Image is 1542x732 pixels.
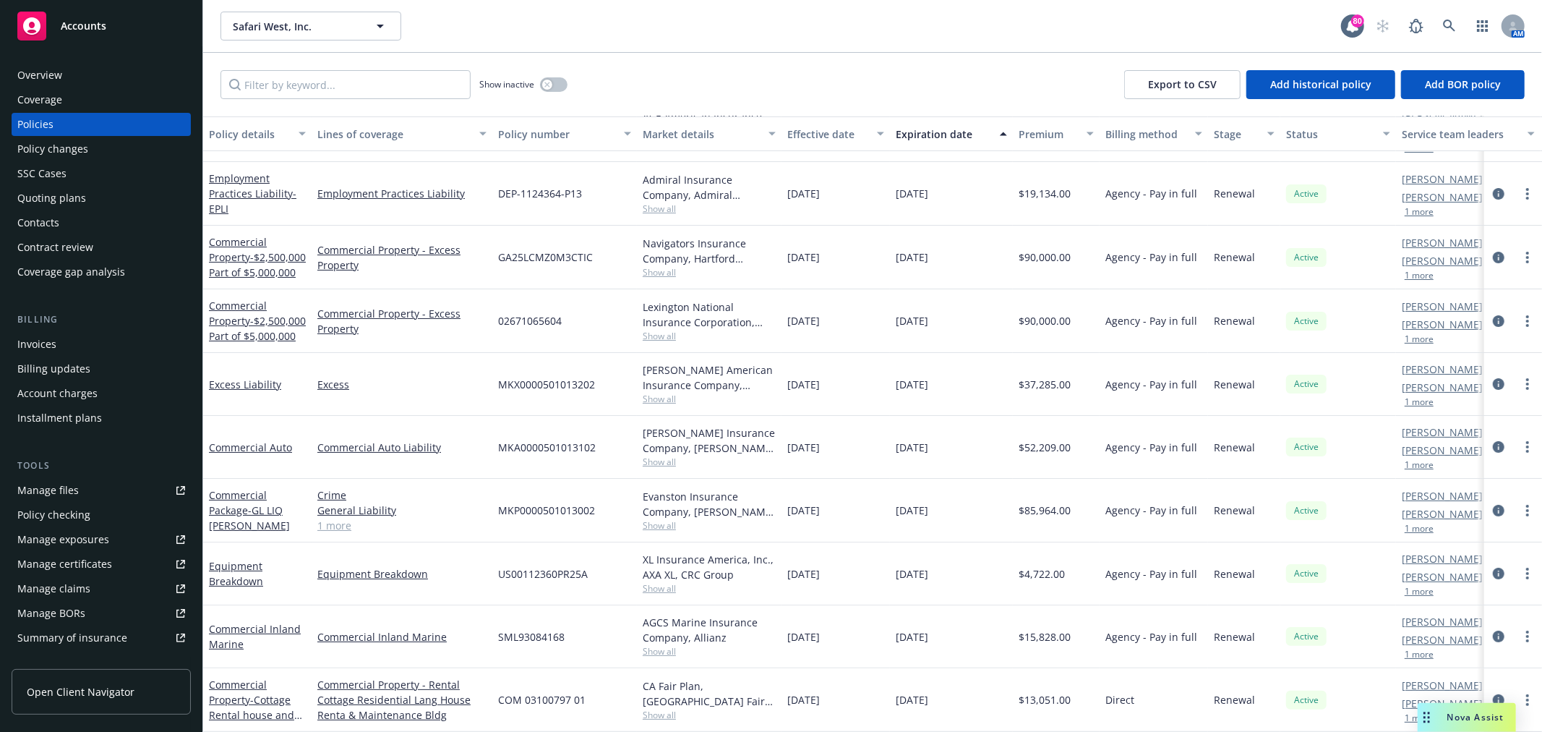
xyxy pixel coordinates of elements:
[643,203,776,215] span: Show all
[1214,377,1255,392] span: Renewal
[1402,171,1483,187] a: [PERSON_NAME]
[643,456,776,468] span: Show all
[12,88,191,111] a: Coverage
[1405,208,1434,216] button: 1 more
[787,377,820,392] span: [DATE]
[896,186,928,201] span: [DATE]
[12,479,191,502] a: Manage files
[1435,12,1464,41] a: Search
[1019,440,1071,455] span: $52,209.00
[1292,315,1321,328] span: Active
[896,503,928,518] span: [DATE]
[1019,313,1071,328] span: $90,000.00
[1490,375,1507,393] a: circleInformation
[209,127,290,142] div: Policy details
[1105,377,1197,392] span: Agency - Pay in full
[17,382,98,405] div: Account charges
[781,116,890,151] button: Effective date
[220,12,401,41] button: Safari West, Inc.
[1019,377,1071,392] span: $37,285.00
[203,116,312,151] button: Policy details
[1447,711,1504,723] span: Nova Assist
[643,552,776,582] div: XL Insurance America, Inc., AXA XL, CRC Group
[896,440,928,455] span: [DATE]
[1019,692,1071,707] span: $13,051.00
[896,250,928,265] span: [DATE]
[1402,12,1431,41] a: Report a Bug
[317,440,487,455] a: Commercial Auto Liability
[233,19,358,34] span: Safari West, Inc.
[317,242,487,273] a: Commercial Property - Excess Property
[1402,632,1483,647] a: [PERSON_NAME]
[12,64,191,87] a: Overview
[1105,503,1197,518] span: Agency - Pay in full
[1402,551,1483,566] a: [PERSON_NAME]
[1292,567,1321,580] span: Active
[317,629,487,644] a: Commercial Inland Marine
[1519,249,1536,266] a: more
[498,377,595,392] span: MKX0000501013202
[17,577,90,600] div: Manage claims
[1468,12,1497,41] a: Switch app
[1405,144,1434,153] button: 1 more
[1519,185,1536,203] a: more
[1405,398,1434,407] button: 1 more
[1490,438,1507,456] a: circleInformation
[643,362,776,393] div: [PERSON_NAME] American Insurance Company, [PERSON_NAME] Insurance, K&K Insurance Group, Inc.
[1402,696,1483,711] a: [PERSON_NAME]
[1019,250,1071,265] span: $90,000.00
[317,677,487,723] a: Commercial Property - Rental Cottage Residential Lang House Renta & Maintenance Bldg
[17,357,90,380] div: Billing updates
[643,172,776,203] div: Admiral Insurance Company, Admiral Insurance Group ([PERSON_NAME] Corporation), CRC Group
[1402,190,1483,205] a: [PERSON_NAME]
[643,127,760,142] div: Market details
[1405,461,1434,469] button: 1 more
[12,626,191,650] a: Summary of insurance
[1402,488,1483,503] a: [PERSON_NAME]
[498,127,615,142] div: Policy number
[643,266,776,278] span: Show all
[1246,70,1395,99] button: Add historical policy
[787,440,820,455] span: [DATE]
[643,645,776,657] span: Show all
[12,357,191,380] a: Billing updates
[1019,186,1071,201] span: $19,134.00
[1105,250,1197,265] span: Agency - Pay in full
[27,684,134,699] span: Open Client Navigator
[787,566,820,582] span: [DATE]
[787,692,820,707] span: [DATE]
[896,692,928,707] span: [DATE]
[17,602,85,625] div: Manage BORs
[1490,502,1507,519] a: circleInformation
[1292,630,1321,643] span: Active
[1105,313,1197,328] span: Agency - Pay in full
[12,459,191,473] div: Tools
[17,187,86,210] div: Quoting plans
[1401,70,1525,99] button: Add BOR policy
[1490,185,1507,203] a: circleInformation
[1402,506,1483,522] a: [PERSON_NAME]
[1214,250,1255,265] span: Renewal
[1490,312,1507,330] a: circleInformation
[1402,425,1483,440] a: [PERSON_NAME]
[1019,127,1078,142] div: Premium
[890,116,1013,151] button: Expiration date
[643,678,776,709] div: CA Fair Plan, [GEOGRAPHIC_DATA] Fair plan
[317,127,471,142] div: Lines of coverage
[1405,335,1434,344] button: 1 more
[1100,116,1208,151] button: Billing method
[12,312,191,327] div: Billing
[637,116,781,151] button: Market details
[209,559,263,588] a: Equipment Breakdown
[1405,271,1434,280] button: 1 more
[643,299,776,330] div: Lexington National Insurance Corporation, Lexington National Insurance Corporation, CRC Group
[12,211,191,234] a: Contacts
[209,235,306,279] a: Commercial Property
[498,629,565,644] span: SML93084168
[1402,569,1483,584] a: [PERSON_NAME]
[312,116,492,151] button: Lines of coverage
[209,171,296,216] a: Employment Practices Liability
[1519,438,1536,456] a: more
[317,518,487,533] a: 1 more
[1519,312,1536,330] a: more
